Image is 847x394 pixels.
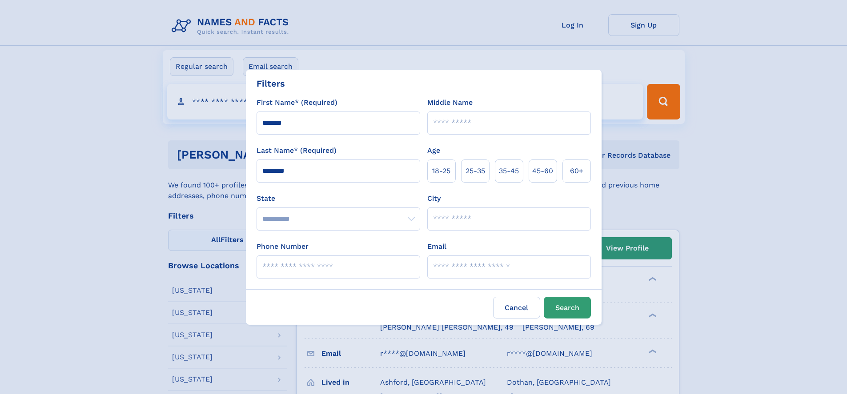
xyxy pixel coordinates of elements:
span: 60+ [570,166,583,176]
button: Search [544,297,591,318]
span: 25‑35 [466,166,485,176]
label: Email [427,241,446,252]
span: 35‑45 [499,166,519,176]
label: Last Name* (Required) [257,145,337,156]
label: State [257,193,420,204]
label: Middle Name [427,97,473,108]
label: Cancel [493,297,540,318]
label: First Name* (Required) [257,97,337,108]
div: Filters [257,77,285,90]
span: 18‑25 [432,166,450,176]
span: 45‑60 [532,166,553,176]
label: Age [427,145,440,156]
label: City [427,193,441,204]
label: Phone Number [257,241,309,252]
